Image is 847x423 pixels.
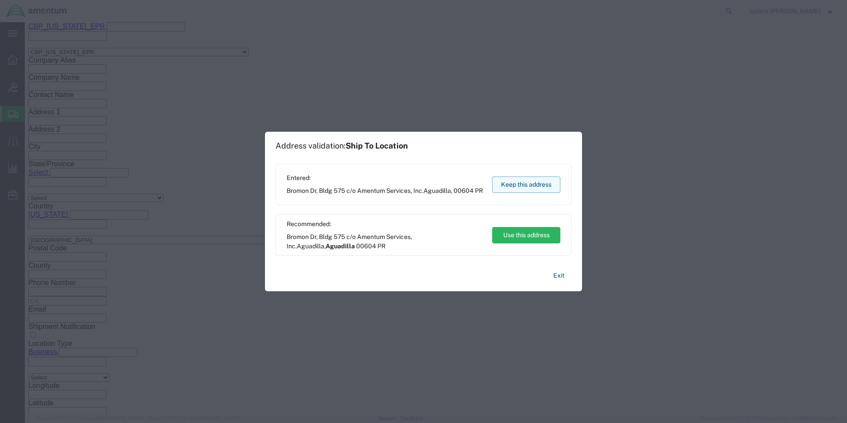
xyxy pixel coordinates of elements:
[326,243,355,250] span: Aguadilla
[356,243,376,250] span: 00604
[423,187,451,194] span: Aguadilla
[297,243,324,250] span: Aguadilla
[492,227,560,243] button: Use this address
[546,268,571,283] button: Exit
[287,219,484,229] span: Recommended:
[287,186,483,196] span: Bromon Dr, Bldg 575 c/o Amentum Services, Inc. ,
[276,141,408,151] h1: Address validation:
[346,141,408,150] span: Ship To Location
[475,187,483,194] span: PR
[287,173,483,183] span: Entered:
[454,187,474,194] span: 00604
[377,243,385,250] span: PR
[287,232,484,251] span: Bromon Dr, Bldg 575 c/o Amentum Services, Inc. ,
[492,176,560,193] button: Keep this address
